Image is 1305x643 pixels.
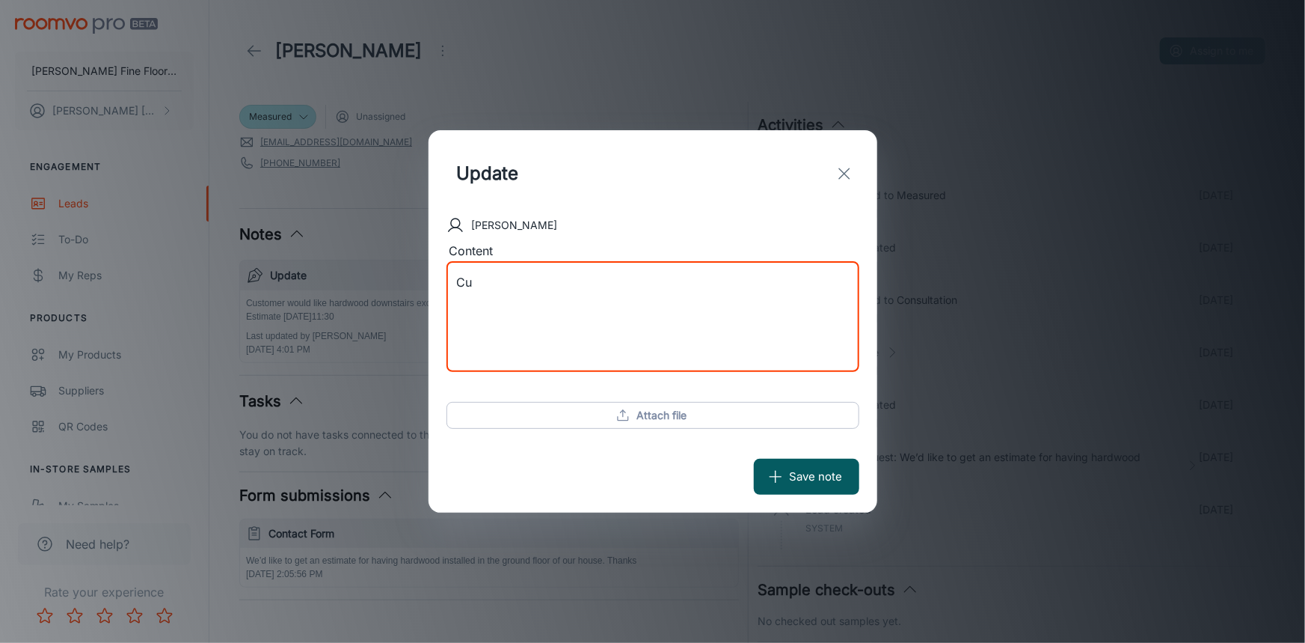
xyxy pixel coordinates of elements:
[829,159,859,189] button: exit
[457,274,849,360] textarea: Cu
[754,459,859,495] button: Save note
[472,217,558,234] p: [PERSON_NAME]
[446,242,859,261] div: Content
[446,402,859,429] button: Attach file
[446,148,748,199] input: Title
